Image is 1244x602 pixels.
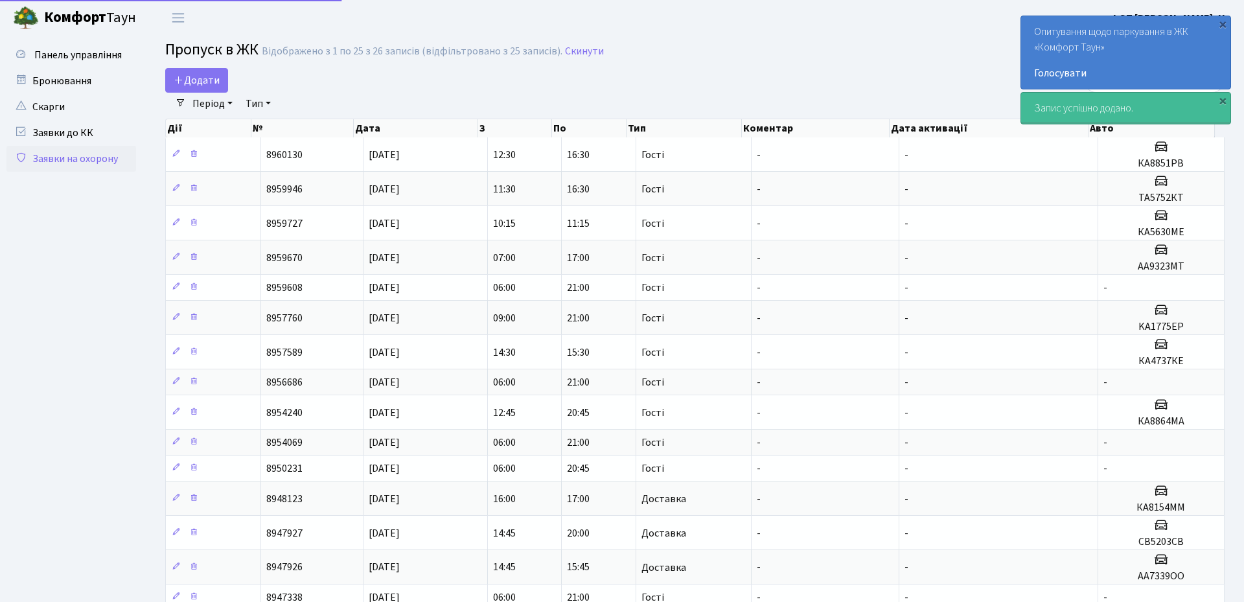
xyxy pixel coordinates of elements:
span: - [904,461,908,476]
span: [DATE] [369,148,400,162]
span: - [757,148,761,162]
span: [DATE] [369,311,400,325]
span: Панель управління [34,48,122,62]
span: - [904,561,908,575]
span: [DATE] [369,345,400,360]
a: ФОП [PERSON_NAME]. Н. [1111,10,1228,26]
span: - [757,345,761,360]
span: - [757,182,761,196]
span: 20:00 [567,526,590,540]
span: 8957589 [266,345,303,360]
span: [DATE] [369,461,400,476]
span: Гості [641,150,664,160]
span: - [757,375,761,389]
img: logo.png [13,5,39,31]
h5: КА4737КЕ [1103,355,1219,367]
span: Доставка [641,494,686,504]
span: [DATE] [369,435,400,450]
span: [DATE] [369,375,400,389]
h5: КА8851РВ [1103,157,1219,170]
h5: КА5630МЕ [1103,226,1219,238]
span: 8950231 [266,461,303,476]
span: 15:30 [567,345,590,360]
h5: КА8154ММ [1103,502,1219,514]
h5: АА7339ОО [1103,570,1219,583]
span: 8954069 [266,435,303,450]
span: - [904,311,908,325]
span: 8956686 [266,375,303,389]
span: 8948123 [266,492,303,506]
span: 8947926 [266,561,303,575]
span: 8954240 [266,406,303,420]
h5: KA1775EP [1103,321,1219,333]
span: - [904,281,908,295]
span: - [1103,461,1107,476]
span: 14:45 [493,526,516,540]
div: × [1216,94,1229,107]
a: Бронювання [6,68,136,94]
span: 17:00 [567,251,590,265]
b: ФОП [PERSON_NAME]. Н. [1111,11,1228,25]
span: 21:00 [567,281,590,295]
h5: КА8864МА [1103,415,1219,428]
span: Гості [641,283,664,293]
span: 8960130 [266,148,303,162]
span: 06:00 [493,435,516,450]
span: - [904,406,908,420]
span: - [1103,375,1107,389]
span: - [904,492,908,506]
span: [DATE] [369,216,400,231]
span: - [904,435,908,450]
span: - [757,281,761,295]
span: - [757,561,761,575]
span: - [904,375,908,389]
span: [DATE] [369,406,400,420]
span: 06:00 [493,281,516,295]
span: 21:00 [567,435,590,450]
button: Переключити навігацію [162,7,194,29]
span: Додати [174,73,220,87]
span: 8959946 [266,182,303,196]
span: - [904,148,908,162]
span: 15:45 [567,561,590,575]
span: - [757,461,761,476]
h5: ТА5752КТ [1103,192,1219,204]
span: - [1103,435,1107,450]
span: 06:00 [493,375,516,389]
a: Додати [165,68,228,93]
span: 14:45 [493,561,516,575]
span: 20:45 [567,461,590,476]
span: Доставка [641,562,686,573]
span: 10:15 [493,216,516,231]
span: - [757,311,761,325]
span: 21:00 [567,375,590,389]
th: Дата [354,119,478,137]
span: 07:00 [493,251,516,265]
span: 14:30 [493,345,516,360]
span: 8947927 [266,526,303,540]
span: - [904,526,908,540]
span: Гості [641,408,664,418]
span: [DATE] [369,492,400,506]
span: - [757,406,761,420]
span: - [904,182,908,196]
th: Коментар [742,119,890,137]
span: 11:15 [567,216,590,231]
span: 17:00 [567,492,590,506]
span: 20:45 [567,406,590,420]
span: 16:30 [567,182,590,196]
th: Тип [627,119,742,137]
th: Авто [1088,119,1215,137]
span: [DATE] [369,251,400,265]
div: × [1216,17,1229,30]
span: Гості [641,347,664,358]
span: - [904,251,908,265]
a: Тип [240,93,276,115]
span: 12:30 [493,148,516,162]
a: Період [187,93,238,115]
h5: СВ5203СВ [1103,536,1219,548]
span: - [904,216,908,231]
div: Відображено з 1 по 25 з 26 записів (відфільтровано з 25 записів). [262,45,562,58]
a: Заявки на охорону [6,146,136,172]
th: Дії [166,119,251,137]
